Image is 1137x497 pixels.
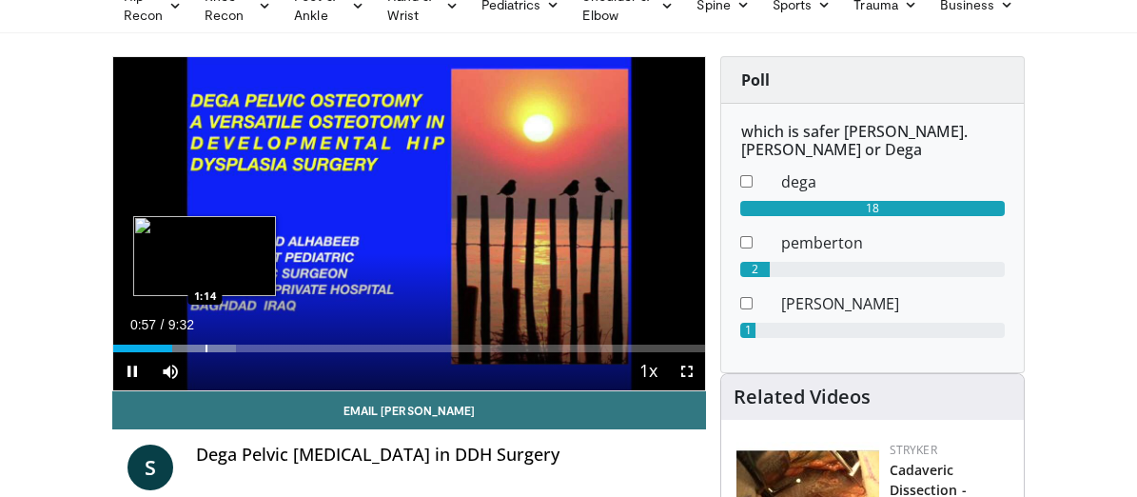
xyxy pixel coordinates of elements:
span: 9:32 [168,317,194,332]
h4: Dega Pelvic [MEDICAL_DATA] in DDH Surgery [196,445,692,466]
dd: [PERSON_NAME] [767,292,1019,315]
strong: Poll [740,70,769,90]
a: Email [PERSON_NAME] [112,391,707,429]
button: Playback Rate [629,352,667,390]
a: Stryker [889,442,936,458]
dd: dega [767,170,1019,193]
h6: which is safer [PERSON_NAME]. [PERSON_NAME] or Dega [740,123,1005,159]
button: Pause [113,352,151,390]
img: image.jpeg [133,216,276,296]
button: Fullscreen [667,352,705,390]
div: Progress Bar [113,345,706,352]
video-js: Video Player [113,57,706,390]
span: / [161,317,165,332]
h4: Related Videos [733,386,870,408]
div: 2 [740,262,770,277]
button: Mute [151,352,189,390]
div: 18 [740,201,1005,216]
a: S [127,445,173,490]
span: 0:57 [130,317,156,332]
dd: pemberton [767,231,1019,254]
div: 1 [740,323,755,338]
